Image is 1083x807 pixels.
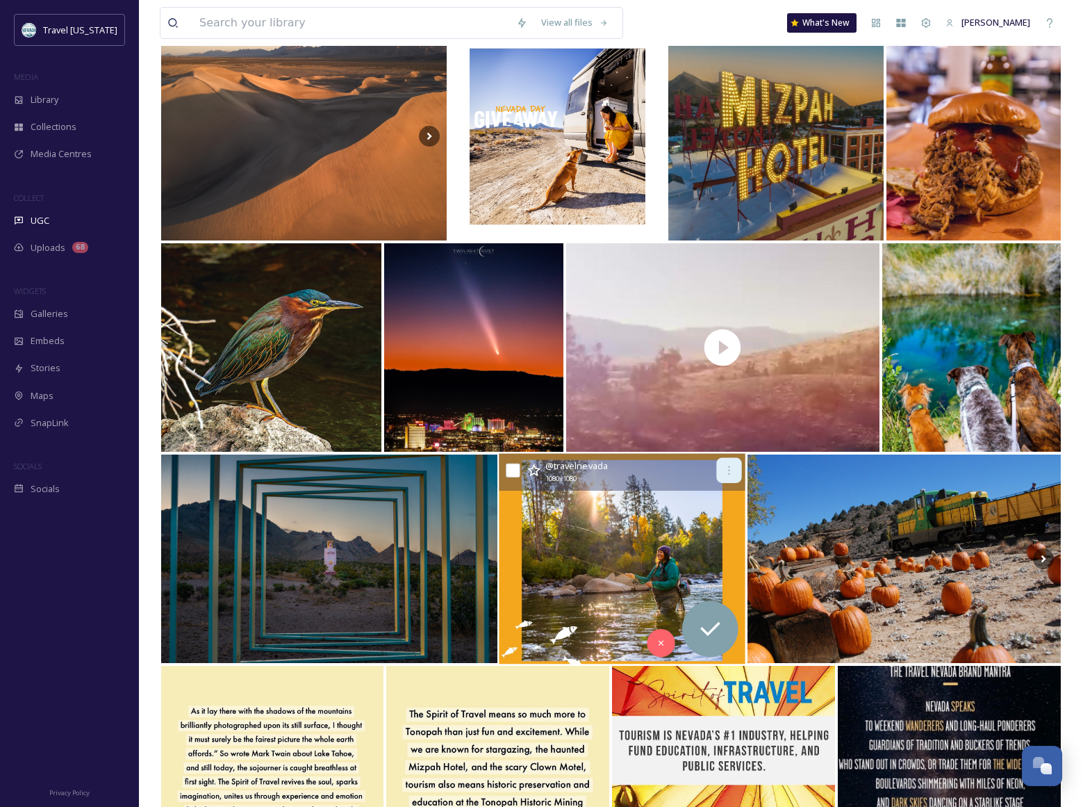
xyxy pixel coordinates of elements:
span: SOCIALS [14,461,42,471]
img: A holiday so nice, we celebrate it twice! 😎 Happy Nevada Day (Observed)! 🎉 [161,32,447,241]
span: [PERSON_NAME] [961,16,1030,28]
span: SnapLink [31,416,69,430]
span: Maps [31,389,53,402]
a: Privacy Policy [49,783,90,800]
a: What's New [787,13,857,33]
span: Privacy Policy [49,788,90,797]
span: COLLECT [14,193,44,203]
img: Our crew knows food. 🥤🍔🍟😋 If you need restaurant recommendations for your next Nevada road trip, ... [886,32,1061,241]
span: UGC [31,214,49,227]
img: 👻 Haunted history, 🤫 Silver State stories, and 💅 limitless luxury. 🛎️ Book your stay at the @mizp... [668,32,884,241]
button: Open Chat [1022,746,1062,786]
span: Galleries [31,307,68,320]
img: From 🎃 gourd-geous views to 👻 spooky ca(boo)ses, these festive fall and Halloween train rides del... [747,455,1061,663]
img: 🎣 Fishing in the desert? 🏝️ Sign us up! 🙋‍♂️🙋‍♀️ With more than 200 lakes and reservoirs and upwa... [499,454,746,665]
span: Socials [31,482,60,496]
input: Search your library [192,8,509,38]
span: Collections [31,120,76,133]
span: MEDIA [14,72,38,82]
span: Media Centres [31,147,92,161]
span: Travel [US_STATE] [43,24,117,36]
span: Uploads [31,241,65,254]
img: ‼️CONTEST CLOSED‼️ Congrats to our grand prize winner, Jennifer E.! 🥳 Thank you to all who played... [449,32,665,241]
div: 68 [72,242,88,253]
span: Library [31,93,58,106]
img: When 🐶 pups meet a different type of pup. 🐟 📍: Amargosa Valley 📸: @medleymutts [882,243,1061,452]
img: Comet☄️below what part of Nevada you were in and saw this.🤩 📍: @renotahoe 📸: @robertcolephotograp... [384,243,563,452]
img: download.jpeg [22,23,36,37]
img: thumbnail [566,243,879,452]
span: WIDGETS [14,286,46,296]
span: 1080 x 1080 [545,474,577,484]
span: Embeds [31,334,65,348]
a: View all files [534,9,615,36]
img: 🎨 Unusual. 👻 Unforgettable. 🖼️ Unmatched. 🎉 Jam-packed with plays, performances, and a parade, th... [161,455,497,663]
span: Stories [31,361,60,375]
a: [PERSON_NAME] [939,9,1037,36]
img: "The park is a sanctuary for plants, animals, and people alike. It provides residents and visitor... [161,243,381,452]
span: @ travelnevada [545,459,608,472]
